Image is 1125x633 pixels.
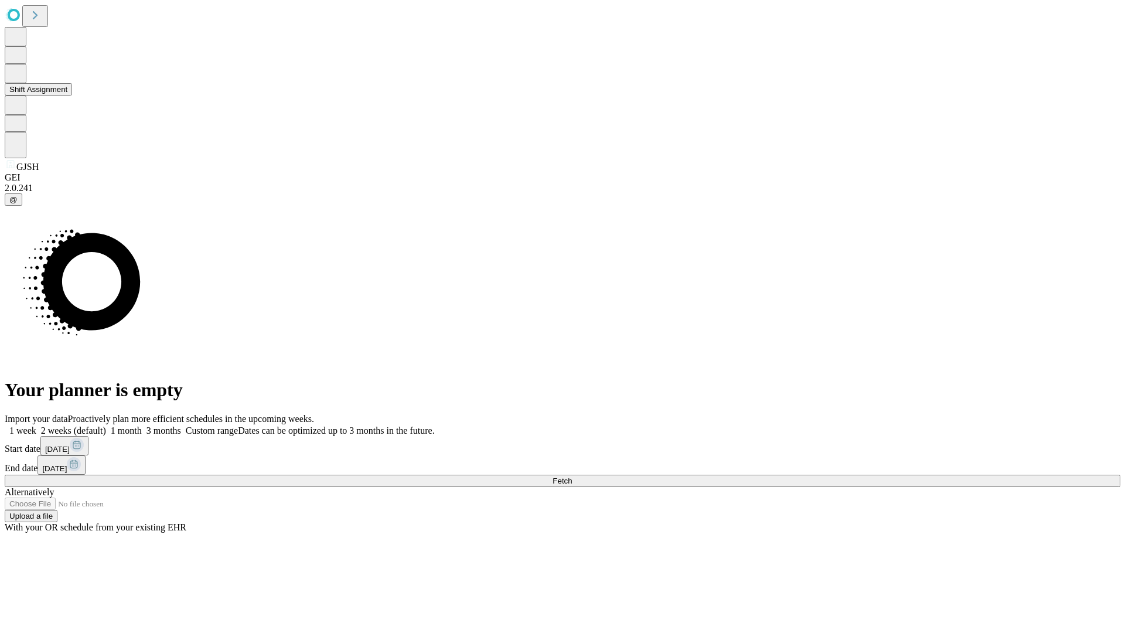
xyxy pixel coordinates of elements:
[5,183,1120,193] div: 2.0.241
[9,426,36,435] span: 1 week
[111,426,142,435] span: 1 month
[5,193,22,206] button: @
[40,436,88,455] button: [DATE]
[553,477,572,485] span: Fetch
[68,414,314,424] span: Proactively plan more efficient schedules in the upcoming weeks.
[5,83,72,96] button: Shift Assignment
[42,464,67,473] span: [DATE]
[37,455,86,475] button: [DATE]
[5,172,1120,183] div: GEI
[16,162,39,172] span: GJSH
[238,426,434,435] span: Dates can be optimized up to 3 months in the future.
[5,487,54,497] span: Alternatively
[5,510,57,522] button: Upload a file
[146,426,181,435] span: 3 months
[5,475,1120,487] button: Fetch
[186,426,238,435] span: Custom range
[5,414,68,424] span: Import your data
[5,455,1120,475] div: End date
[5,522,186,532] span: With your OR schedule from your existing EHR
[41,426,106,435] span: 2 weeks (default)
[45,445,70,454] span: [DATE]
[5,436,1120,455] div: Start date
[5,379,1120,401] h1: Your planner is empty
[9,195,18,204] span: @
